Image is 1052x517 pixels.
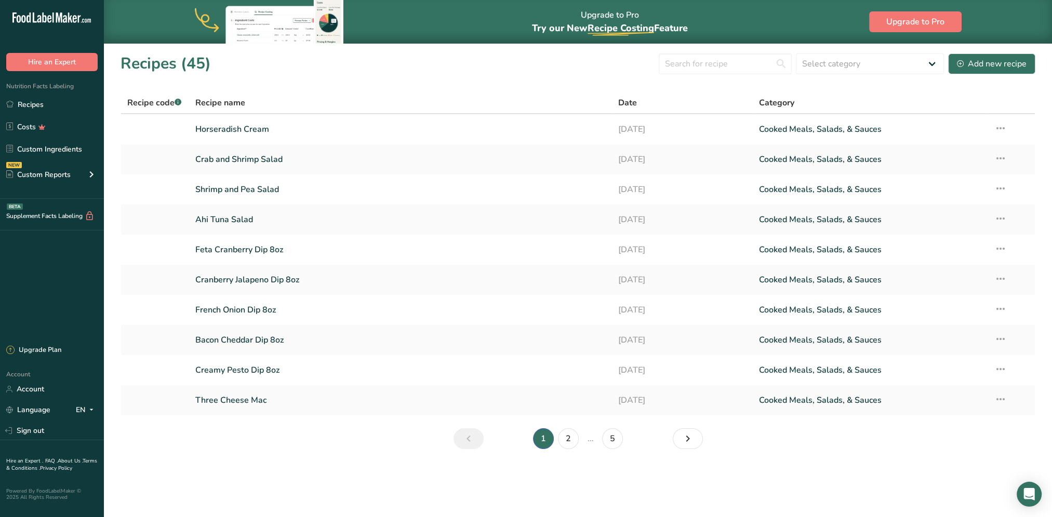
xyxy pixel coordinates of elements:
div: Upgrade Plan [6,345,61,356]
a: Bacon Cheddar Dip 8oz [195,329,606,351]
h1: Recipes (45) [121,52,211,75]
a: [DATE] [618,299,747,321]
div: Upgrade to Pro [532,1,688,44]
a: [DATE] [618,148,747,170]
div: EN [76,404,98,416]
a: [DATE] [618,179,747,200]
span: Upgrade to Pro [886,16,944,28]
span: Category [759,97,794,109]
a: About Us . [58,457,83,465]
div: NEW [6,162,22,168]
span: Date [618,97,637,109]
a: Previous page [454,428,484,449]
a: Feta Cranberry Dip 8oz [195,239,606,261]
div: BETA [7,203,23,210]
a: Ahi Tuna Salad [195,209,606,230]
a: [DATE] [618,329,747,351]
a: Next page [673,428,703,449]
a: FAQ . [45,457,58,465]
a: Horseradish Cream [195,118,606,140]
a: French Onion Dip 8oz [195,299,606,321]
a: Cooked Meals, Salads, & Sauces [759,269,981,291]
a: Cooked Meals, Salads, & Sauces [759,179,981,200]
button: Add new recipe [948,53,1035,74]
a: Cooked Meals, Salads, & Sauces [759,148,981,170]
a: Cooked Meals, Salads, & Sauces [759,118,981,140]
button: Hire an Expert [6,53,98,71]
a: Cooked Meals, Salads, & Sauces [759,299,981,321]
a: Page 5. [602,428,623,449]
a: [DATE] [618,389,747,411]
a: Cooked Meals, Salads, & Sauces [759,359,981,381]
button: Upgrade to Pro [869,11,962,32]
a: [DATE] [618,118,747,140]
span: Recipe Costing [588,22,654,34]
span: Try our New Feature [532,22,688,34]
div: Add new recipe [957,58,1027,70]
div: Open Intercom Messenger [1017,482,1042,507]
input: Search for recipe [659,53,792,74]
div: Custom Reports [6,169,71,180]
a: Cooked Meals, Salads, & Sauces [759,389,981,411]
a: Three Cheese Mac [195,389,606,411]
a: [DATE] [618,359,747,381]
a: Cranberry Jalapeno Dip 8oz [195,269,606,291]
a: Hire an Expert . [6,457,43,465]
a: Shrimp and Pea Salad [195,179,606,200]
a: Page 2. [558,428,579,449]
a: Language [6,401,50,419]
a: Cooked Meals, Salads, & Sauces [759,239,981,261]
a: Cooked Meals, Salads, & Sauces [759,329,981,351]
a: Privacy Policy [40,465,72,472]
a: Terms & Conditions . [6,457,97,472]
span: Recipe code [127,97,181,108]
a: Cooked Meals, Salads, & Sauces [759,209,981,230]
a: Creamy Pesto Dip 8oz [195,359,606,381]
a: [DATE] [618,239,747,261]
a: Crab and Shrimp Salad [195,148,606,170]
a: [DATE] [618,269,747,291]
div: Powered By FoodLabelMaker © 2025 All Rights Reserved [6,488,98,500]
span: Recipe name [195,97,245,109]
a: [DATE] [618,209,747,230]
